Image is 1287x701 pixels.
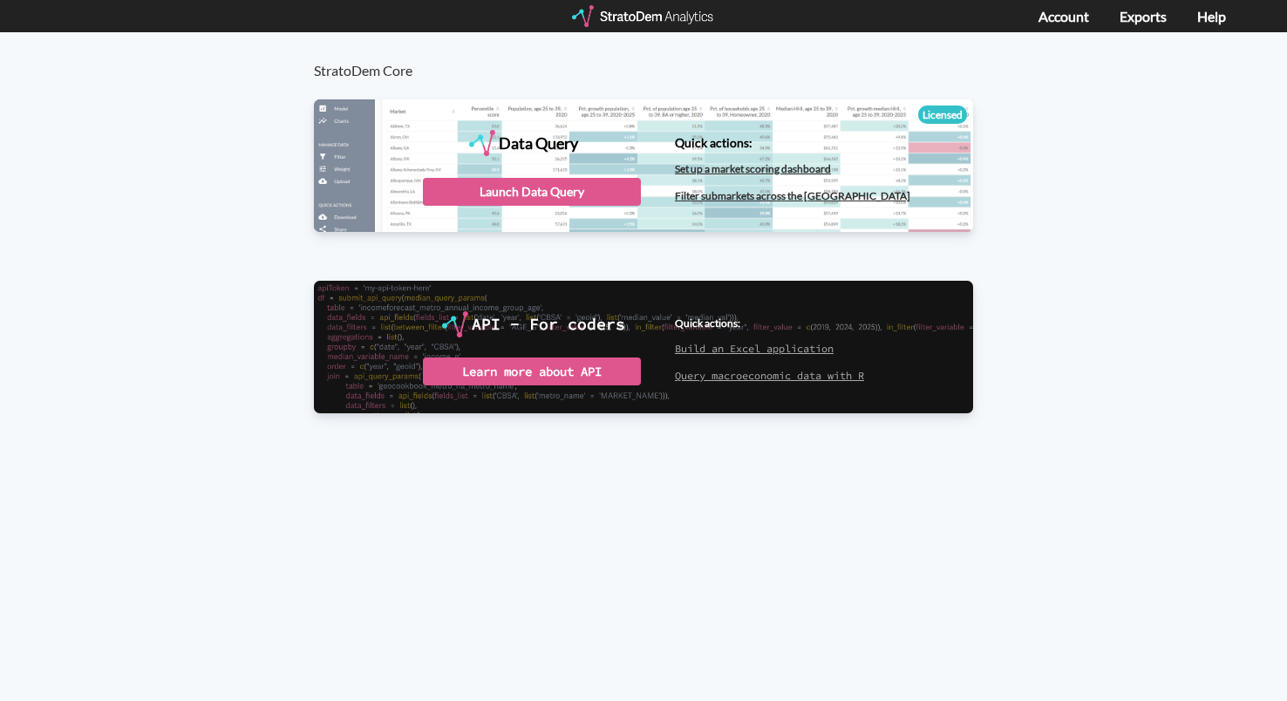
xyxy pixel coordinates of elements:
[423,178,641,206] div: Launch Data Query
[675,189,910,202] a: Filter submarkets across the [GEOGRAPHIC_DATA]
[1197,8,1226,24] a: Help
[675,136,910,149] h4: Quick actions:
[675,317,864,329] h4: Quick actions:
[499,130,578,156] div: Data Query
[675,162,831,175] a: Set up a market scoring dashboard
[1120,8,1167,24] a: Exports
[675,369,864,382] a: Query macroeconomic data with R
[314,32,991,78] h3: StratoDem Core
[675,342,834,355] a: Build an Excel application
[1038,8,1089,24] a: Account
[423,357,641,385] div: Learn more about API
[918,105,967,124] div: Licensed
[472,311,625,337] div: API - For coders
